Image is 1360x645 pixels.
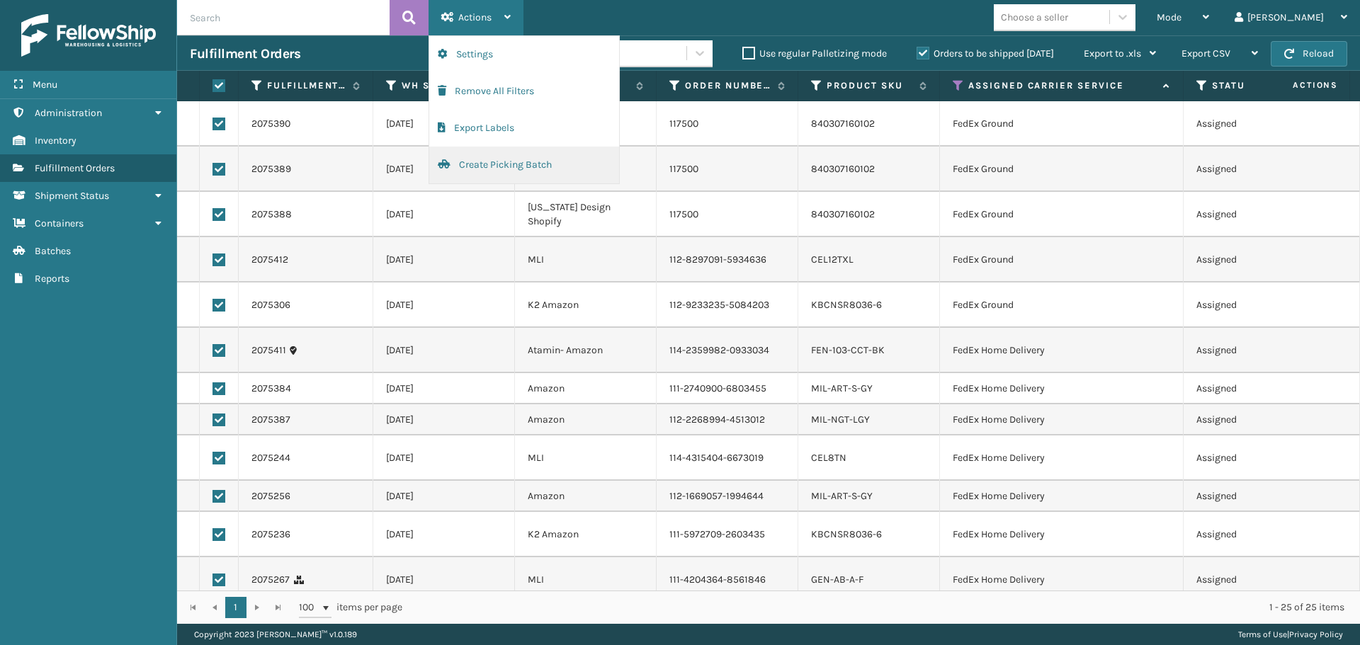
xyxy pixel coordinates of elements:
td: FedEx Home Delivery [940,404,1184,435]
a: 2075388 [251,207,292,222]
td: Assigned [1184,147,1325,192]
a: 840307160102 [811,163,875,175]
td: [DATE] [373,328,515,373]
a: KBCNSR8036-6 [811,528,882,540]
td: [DATE] [373,512,515,557]
td: Assigned [1184,557,1325,603]
td: [US_STATE] Design Shopify [515,192,657,237]
td: [DATE] [373,557,515,603]
a: 1 [225,597,246,618]
td: Atamin- Amazon [515,328,657,373]
span: items per page [299,597,402,618]
span: 100 [299,600,320,615]
span: Actions [1248,74,1347,97]
label: WH Ship By Date [402,79,487,92]
a: CEL12TXL [811,253,854,266]
label: Product SKU [827,79,912,92]
td: [DATE] [373,373,515,404]
td: FedEx Home Delivery [940,512,1184,557]
a: 2075390 [251,117,290,131]
a: 840307160102 [811,118,875,130]
td: Assigned [1184,282,1325,328]
td: Assigned [1184,101,1325,147]
button: Export Labels [429,110,619,147]
td: [DATE] [373,237,515,282]
a: 2075384 [251,382,291,396]
button: Create Picking Batch [429,147,619,183]
span: Export to .xls [1084,47,1141,59]
label: Status [1212,79,1298,92]
span: Containers [35,217,84,229]
p: Copyright 2023 [PERSON_NAME]™ v 1.0.189 [194,624,357,645]
a: MIL-ART-S-GY [811,490,873,502]
td: Amazon [515,481,657,512]
a: 2075306 [251,298,290,312]
td: 112-8297091-5934636 [657,237,798,282]
td: Assigned [1184,481,1325,512]
td: K2 Amazon [515,282,657,328]
div: 1 - 25 of 25 items [422,600,1344,615]
td: FedEx Ground [940,147,1184,192]
label: Orders to be shipped [DATE] [917,47,1054,59]
td: [DATE] [373,282,515,328]
td: 111-4204364-8561846 [657,557,798,603]
td: FedEx Home Delivery [940,481,1184,512]
a: FEN-103-CCT-BK [811,344,885,356]
td: [DATE] [373,147,515,192]
td: Assigned [1184,512,1325,557]
button: Remove All Filters [429,73,619,110]
a: 2075412 [251,253,288,267]
td: MLI [515,435,657,481]
div: | [1238,624,1343,645]
label: Assigned Carrier Service [968,79,1156,92]
a: Terms of Use [1238,629,1287,639]
label: Fulfillment Order Id [267,79,346,92]
td: Amazon [515,404,657,435]
a: 2075244 [251,451,290,465]
a: Privacy Policy [1289,629,1343,639]
td: Amazon [515,373,657,404]
span: Shipment Status [35,190,109,202]
a: CEL8TN [811,452,846,464]
td: 114-4315404-6673019 [657,435,798,481]
span: Menu [33,79,57,91]
a: 2075387 [251,413,290,427]
td: MLI [515,557,657,603]
td: Assigned [1184,435,1325,481]
td: 112-2268994-4513012 [657,404,798,435]
td: FedEx Home Delivery [940,435,1184,481]
a: GEN-AB-A-F [811,573,863,586]
label: Use regular Palletizing mode [742,47,887,59]
td: FedEx Ground [940,192,1184,237]
span: Actions [458,11,492,23]
button: Reload [1271,41,1347,67]
td: FedEx Home Delivery [940,328,1184,373]
td: FedEx Ground [940,101,1184,147]
a: 2075411 [251,343,286,358]
td: FedEx Ground [940,237,1184,282]
td: [DATE] [373,101,515,147]
td: Assigned [1184,192,1325,237]
td: FedEx Home Delivery [940,557,1184,603]
span: Reports [35,273,69,285]
div: Choose a seller [1001,10,1068,25]
td: 112-9233235-5084203 [657,282,798,328]
span: Fulfillment Orders [35,162,115,174]
img: logo [21,14,156,57]
button: Settings [429,36,619,73]
td: 112-1669057-1994644 [657,481,798,512]
td: 111-5972709-2603435 [657,512,798,557]
label: Order Number [685,79,771,92]
span: Administration [35,107,102,119]
td: 111-2740900-6803455 [657,373,798,404]
span: Mode [1157,11,1181,23]
a: MIL-NGT-LGY [811,413,870,426]
a: 2075256 [251,489,290,503]
td: [DATE] [373,481,515,512]
h3: Fulfillment Orders [190,45,300,62]
td: K2 Amazon [515,512,657,557]
td: [DATE] [373,404,515,435]
a: 2075236 [251,527,290,542]
td: 114-2359982-0933034 [657,328,798,373]
span: Inventory [35,135,76,147]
